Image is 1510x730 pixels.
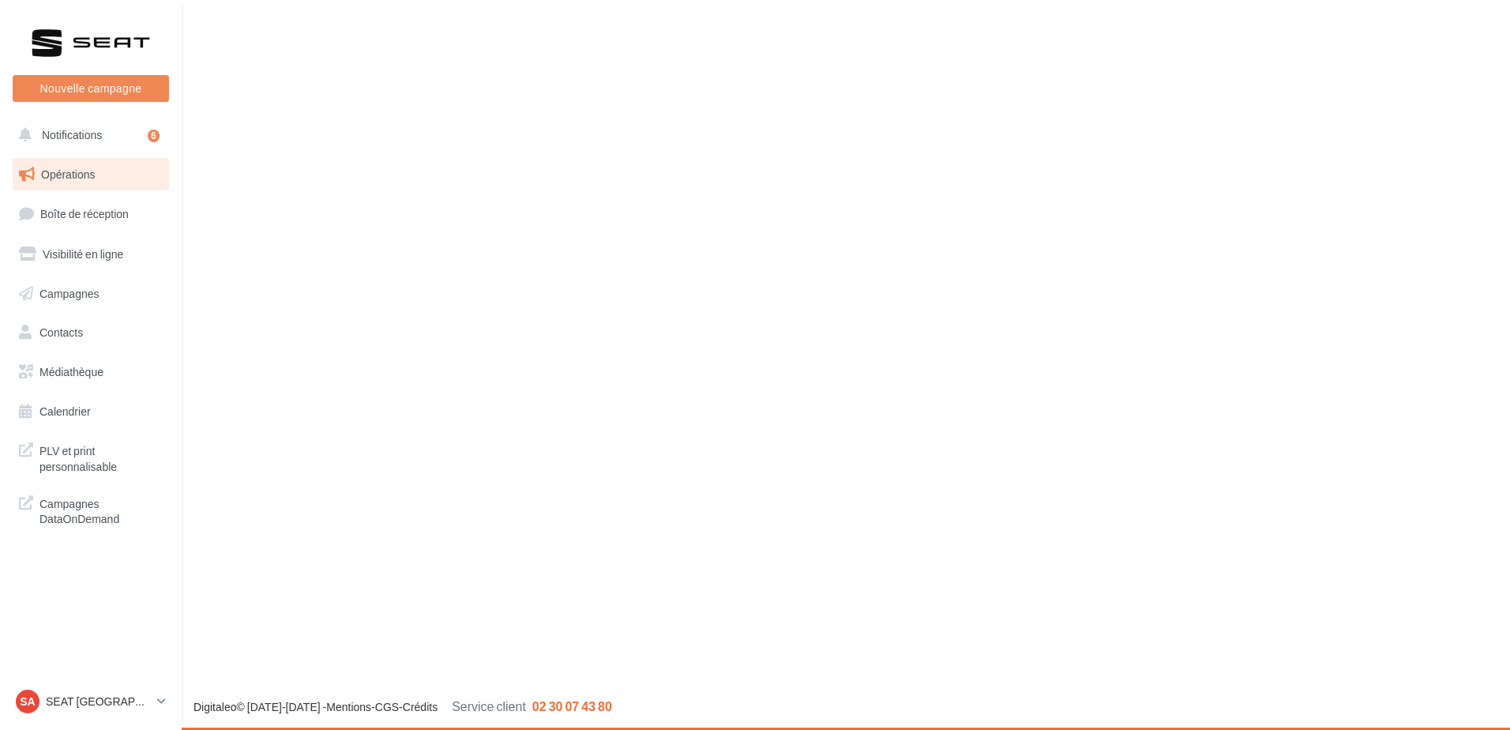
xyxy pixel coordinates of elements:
[452,698,526,713] span: Service client
[9,487,172,533] a: Campagnes DataOnDemand
[9,356,172,389] a: Médiathèque
[9,197,172,231] a: Boîte de réception
[403,700,438,713] a: Crédits
[41,167,95,181] span: Opérations
[20,694,35,709] span: SA
[39,286,100,299] span: Campagnes
[375,700,399,713] a: CGS
[39,325,83,339] span: Contacts
[532,698,612,713] span: 02 30 07 43 80
[9,434,172,480] a: PLV et print personnalisable
[42,128,102,141] span: Notifications
[9,316,172,349] a: Contacts
[326,700,371,713] a: Mentions
[9,277,172,310] a: Campagnes
[193,700,236,713] a: Digitaleo
[13,687,169,717] a: SA SEAT [GEOGRAPHIC_DATA]
[39,365,103,378] span: Médiathèque
[9,395,172,428] a: Calendrier
[39,440,163,474] span: PLV et print personnalisable
[9,119,166,152] button: Notifications 6
[193,700,612,713] span: © [DATE]-[DATE] - - -
[43,247,123,261] span: Visibilité en ligne
[9,238,172,271] a: Visibilité en ligne
[13,75,169,102] button: Nouvelle campagne
[39,405,91,418] span: Calendrier
[39,493,163,527] span: Campagnes DataOnDemand
[40,207,129,220] span: Boîte de réception
[148,130,160,142] div: 6
[9,158,172,191] a: Opérations
[46,694,151,709] p: SEAT [GEOGRAPHIC_DATA]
